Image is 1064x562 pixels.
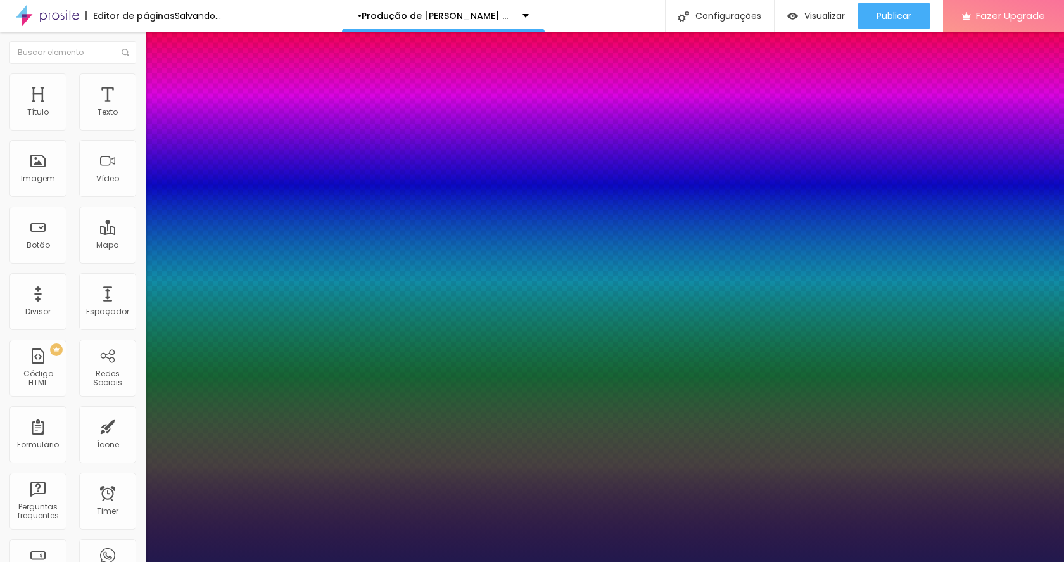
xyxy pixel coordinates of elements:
[86,307,129,316] div: Espaçador
[775,3,858,29] button: Visualizar
[858,3,930,29] button: Publicar
[804,11,845,21] span: Visualizar
[96,174,119,183] div: Vídeo
[21,174,55,183] div: Imagem
[175,11,221,20] div: Salvando...
[98,108,118,117] div: Texto
[25,307,51,316] div: Divisor
[82,369,132,388] div: Redes Sociais
[27,108,49,117] div: Título
[97,440,119,449] div: Ícone
[877,11,911,21] span: Publicar
[17,440,59,449] div: Formulário
[85,11,175,20] div: Editor de páginas
[9,41,136,64] input: Buscar elemento
[13,369,63,388] div: Código HTML
[122,49,129,56] img: Icone
[97,507,118,516] div: Timer
[358,11,513,20] p: •Produção de [PERSON_NAME] 25/26
[787,11,798,22] img: view-1.svg
[27,241,50,250] div: Botão
[96,241,119,250] div: Mapa
[976,10,1045,21] span: Fazer Upgrade
[13,502,63,521] div: Perguntas frequentes
[678,11,689,22] img: Icone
